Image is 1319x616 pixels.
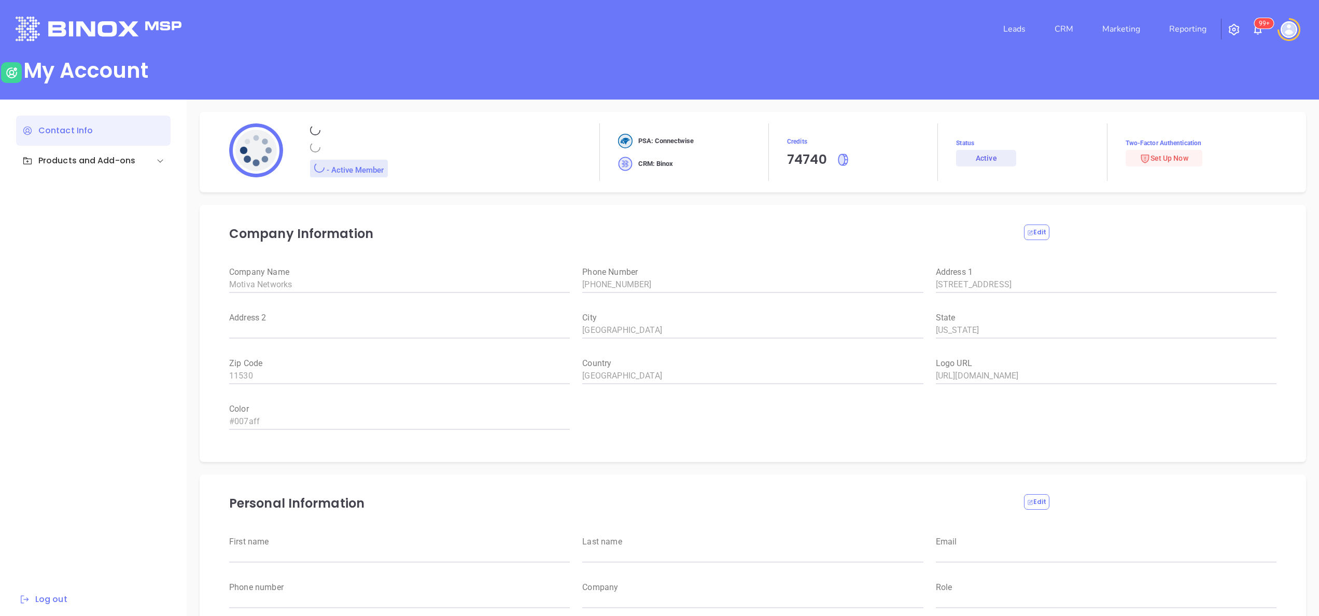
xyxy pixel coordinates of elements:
div: Products and Add-ons [22,155,135,167]
button: Log out [16,593,71,606]
span: Credits [787,135,937,148]
label: Company [582,583,923,592]
input: weight [936,322,1276,339]
div: Products and Add-ons [16,146,171,176]
div: Contact Info [16,116,171,146]
input: weight [229,592,570,608]
label: Role [936,583,1276,592]
label: State [936,314,1276,322]
input: weight [582,276,923,293]
button: Edit [1024,225,1049,240]
input: weight [229,413,570,430]
input: weight [229,368,570,384]
input: weight [936,546,1276,563]
label: Email [936,538,1276,546]
label: Address 2 [229,314,570,322]
input: weight [936,592,1276,608]
img: iconSetting [1228,23,1240,36]
img: iconNotification [1252,23,1264,36]
input: weight [229,276,570,293]
div: PSA: Connectwise [618,134,694,148]
p: Company Information [229,225,1012,243]
div: My Account [23,58,148,83]
img: profile [229,123,283,177]
span: Set Up Now [1140,154,1188,162]
input: weight [582,368,923,384]
input: weight [229,322,570,339]
input: weight [582,592,923,608]
label: Color [229,405,570,413]
label: Company Name [229,268,570,276]
div: Active [976,150,997,166]
img: logo [16,17,181,41]
label: Phone number [229,583,570,592]
label: Zip Code [229,359,570,368]
a: CRM [1050,19,1077,39]
label: First name [229,538,570,546]
sup: 100 [1255,18,1274,29]
img: crm [618,157,633,171]
input: weight [936,276,1276,293]
label: City [582,314,923,322]
label: Country [582,359,923,368]
input: weight [582,546,923,563]
img: user [1281,21,1297,38]
div: CRM: Binox [618,157,673,171]
p: Personal Information [229,494,1012,513]
a: Reporting [1165,19,1211,39]
span: Two-Factor Authentication [1126,138,1276,148]
label: Phone Number [582,268,923,276]
label: Last name [582,538,923,546]
div: - Active Member [310,160,388,177]
label: Logo URL [936,359,1276,368]
input: weight [936,368,1276,384]
span: Status [956,138,1106,148]
img: crm [618,134,633,148]
img: user [1,62,22,83]
a: Leads [999,19,1030,39]
div: 74740 [787,150,827,170]
input: weight [582,322,923,339]
input: weight [229,546,570,563]
label: Address 1 [936,268,1276,276]
a: Marketing [1098,19,1144,39]
button: Edit [1024,494,1049,510]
